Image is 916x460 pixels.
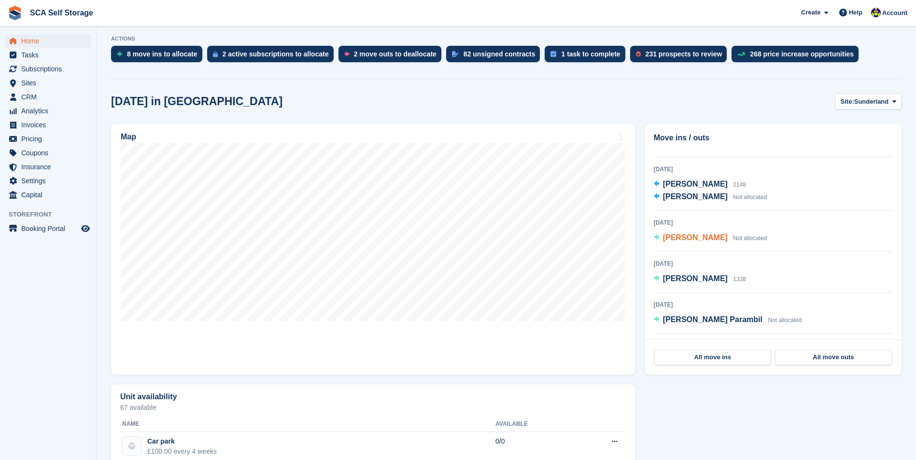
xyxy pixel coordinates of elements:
h2: Map [121,133,136,141]
span: Analytics [21,104,79,118]
span: Storefront [9,210,96,219]
img: prospect-51fa495bee0391a8d652442698ab0144808aea92771e9ea1ae160a38d050c398.svg [636,51,641,57]
a: menu [5,132,91,146]
a: menu [5,62,91,76]
div: 231 prospects to review [646,50,722,58]
div: [DATE] [654,165,892,174]
span: Help [849,8,862,17]
div: 82 unsigned contracts [464,50,536,58]
a: 2 move outs to deallocate [338,46,446,67]
a: [PERSON_NAME] Not allocated [654,191,767,203]
th: Available [495,417,576,432]
div: [DATE] [654,259,892,268]
span: [PERSON_NAME] Parambil [663,315,762,324]
a: menu [5,146,91,160]
a: [PERSON_NAME] Not allocated [654,232,767,244]
a: Preview store [80,223,91,234]
span: Site: [841,97,854,107]
span: Settings [21,174,79,188]
img: price_increase_opportunities-93ffe204e8149a01c8c9dc8f82e8f89637d9d84a8eef4429ea346261dce0b2c0.svg [737,52,745,56]
a: 8 move ins to allocate [111,46,207,67]
span: [PERSON_NAME] [663,180,728,188]
div: [DATE] [654,218,892,227]
div: 8 move ins to allocate [127,50,197,58]
span: Home [21,34,79,48]
span: [PERSON_NAME] [663,233,728,242]
img: active_subscription_to_allocate_icon-d502201f5373d7db506a760aba3b589e785aa758c864c3986d89f69b8ff3... [213,51,218,57]
span: Not allocated [733,235,767,242]
img: move_outs_to_deallocate_icon-f764333ba52eb49d3ac5e1228854f67142a1ed5810a6f6cc68b1a99e826820c5.svg [344,51,349,57]
span: Not allocated [733,194,767,201]
div: £100.00 every 4 weeks [147,446,217,457]
span: Invoices [21,118,79,132]
a: menu [5,76,91,90]
div: 268 price increase opportunities [750,50,854,58]
span: Capital [21,188,79,202]
a: menu [5,104,91,118]
span: [PERSON_NAME] [663,192,728,201]
a: menu [5,188,91,202]
img: task-75834270c22a3079a89374b754ae025e5fb1db73e45f91037f5363f120a921f8.svg [550,51,556,57]
div: 2 active subscriptions to allocate [223,50,329,58]
a: [PERSON_NAME] 1338 [654,273,746,285]
a: menu [5,34,91,48]
a: All move ins [654,350,771,365]
p: 67 available [120,404,626,411]
span: [PERSON_NAME] [663,274,728,283]
th: Name [120,417,495,432]
a: [PERSON_NAME] 2148 [654,178,746,191]
div: 2 move outs to deallocate [354,50,437,58]
span: Sunderland [854,97,889,107]
img: stora-icon-8386f47178a22dfd0bd8f6a31ec36ba5ce8667c1dd55bd0f319d3a0aa187defe.svg [8,6,22,20]
a: [PERSON_NAME] Parambil Not allocated [654,314,802,326]
a: 1 task to complete [545,46,630,67]
a: 268 price increase opportunities [732,46,863,67]
a: 2 active subscriptions to allocate [207,46,338,67]
span: Insurance [21,160,79,174]
h2: Unit availability [120,392,177,401]
h2: Move ins / outs [654,132,892,144]
span: Subscriptions [21,62,79,76]
span: Booking Portal [21,222,79,235]
img: contract_signature_icon-13c848040528278c33f63329250d36e43548de30e8caae1d1a13099fd9432cc5.svg [452,51,459,57]
span: 2148 [733,181,746,188]
span: Account [882,8,907,18]
div: [DATE] [654,300,892,309]
span: Coupons [21,146,79,160]
a: menu [5,90,91,104]
span: Tasks [21,48,79,62]
div: 1 task to complete [561,50,620,58]
button: Site: Sunderland [835,94,902,109]
a: 82 unsigned contracts [446,46,545,67]
span: Not allocated [768,317,802,324]
img: move_ins_to_allocate_icon-fdf77a2bb77ea45bf5b3d319d69a93e2d87916cf1d5bf7949dd705db3b84f3ca.svg [117,51,122,57]
a: menu [5,118,91,132]
img: blank-unit-type-icon-ffbac7b88ba66c5e286b0e438baccc4b9c83835d4c34f86887a83fc20ec27e7b.svg [123,437,141,455]
a: 231 prospects to review [630,46,732,67]
span: Create [801,8,820,17]
a: SCA Self Storage [26,5,97,21]
a: menu [5,48,91,62]
a: menu [5,222,91,235]
a: Map [111,124,635,375]
p: ACTIONS [111,36,902,42]
span: CRM [21,90,79,104]
a: menu [5,160,91,174]
span: Pricing [21,132,79,146]
img: Thomas Webb [871,8,881,17]
a: menu [5,174,91,188]
a: All move outs [775,350,892,365]
div: Car park [147,436,217,446]
h2: [DATE] in [GEOGRAPHIC_DATA] [111,95,282,108]
span: Sites [21,76,79,90]
span: 1338 [733,276,746,283]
